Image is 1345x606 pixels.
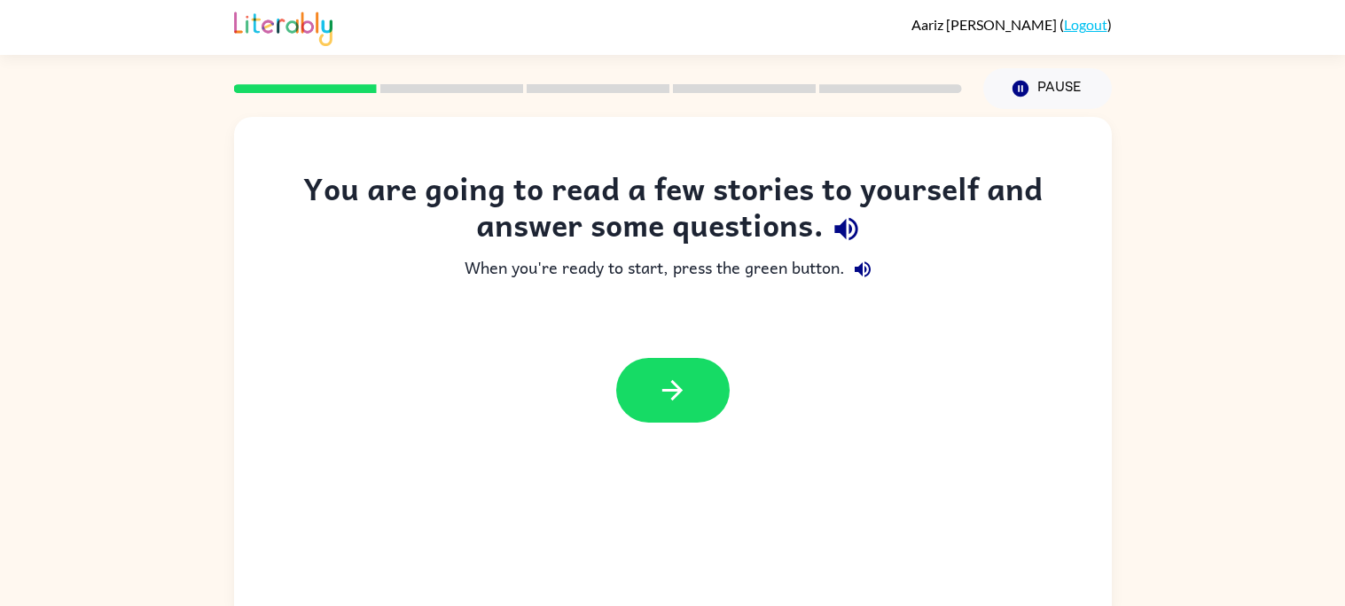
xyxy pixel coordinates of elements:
[911,16,1112,33] div: ( )
[911,16,1060,33] span: Aariz [PERSON_NAME]
[1064,16,1107,33] a: Logout
[270,170,1076,252] div: You are going to read a few stories to yourself and answer some questions.
[270,252,1076,287] div: When you're ready to start, press the green button.
[983,68,1112,109] button: Pause
[234,7,332,46] img: Literably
